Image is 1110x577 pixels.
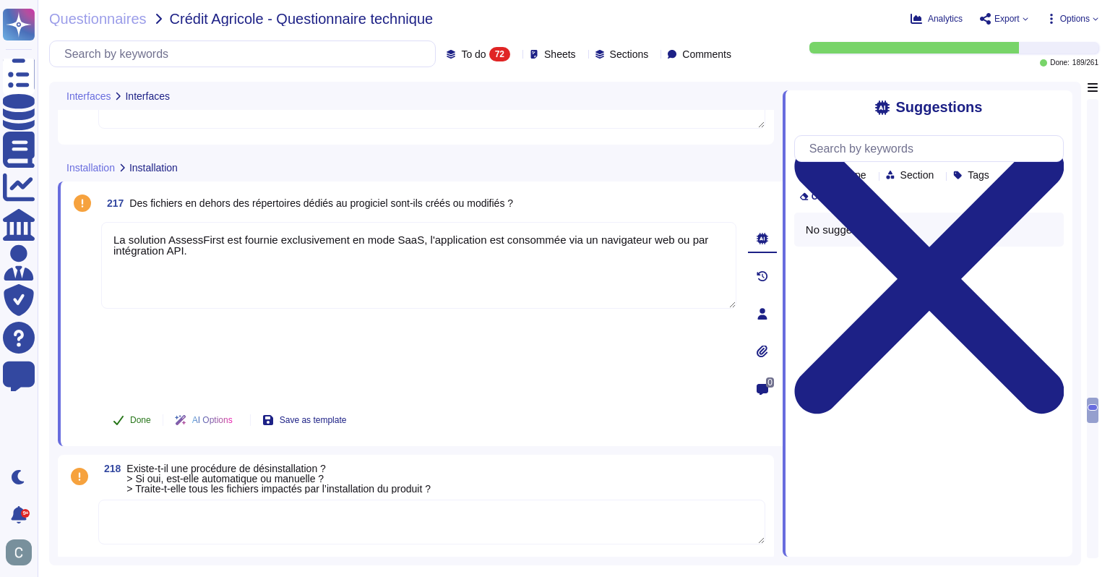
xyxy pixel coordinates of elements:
[101,406,163,435] button: Done
[21,509,30,518] div: 9+
[125,91,169,101] span: Interfaces
[489,47,510,61] div: 72
[1060,14,1090,23] span: Options
[3,537,42,568] button: user
[192,416,233,424] span: AI Options
[461,49,486,59] span: To do
[994,14,1020,23] span: Export
[66,163,115,173] span: Installation
[802,136,1063,161] input: Search by keywords
[98,463,121,474] span: 218
[66,91,111,101] span: Interfaces
[911,13,963,25] button: Analytics
[928,14,963,23] span: Analytics
[1050,59,1070,67] span: Done:
[280,416,347,424] span: Save as template
[610,49,649,59] span: Sections
[682,49,731,59] span: Comments
[1072,59,1098,67] span: 189 / 261
[130,416,151,424] span: Done
[6,539,32,565] img: user
[170,12,434,26] span: Crédit Agricole - Questionnaire technique
[544,49,576,59] span: Sheets
[101,222,736,309] textarea: La solution AssessFirst est fournie exclusivement en mode SaaS, l'application est consommée via u...
[766,377,774,388] span: 0
[126,463,431,495] span: Existe-t-il une procédure de désinstallation ? > Si oui, est-elle automatique ou manuelle ? > Tra...
[129,197,513,209] span: Des fichiers en dehors des répertoires dédiés au progiciel sont-ils créés ou modifiés ?
[49,12,147,26] span: Questionnaires
[101,198,124,208] span: 217
[57,41,435,67] input: Search by keywords
[251,406,358,435] button: Save as template
[129,163,178,173] span: Installation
